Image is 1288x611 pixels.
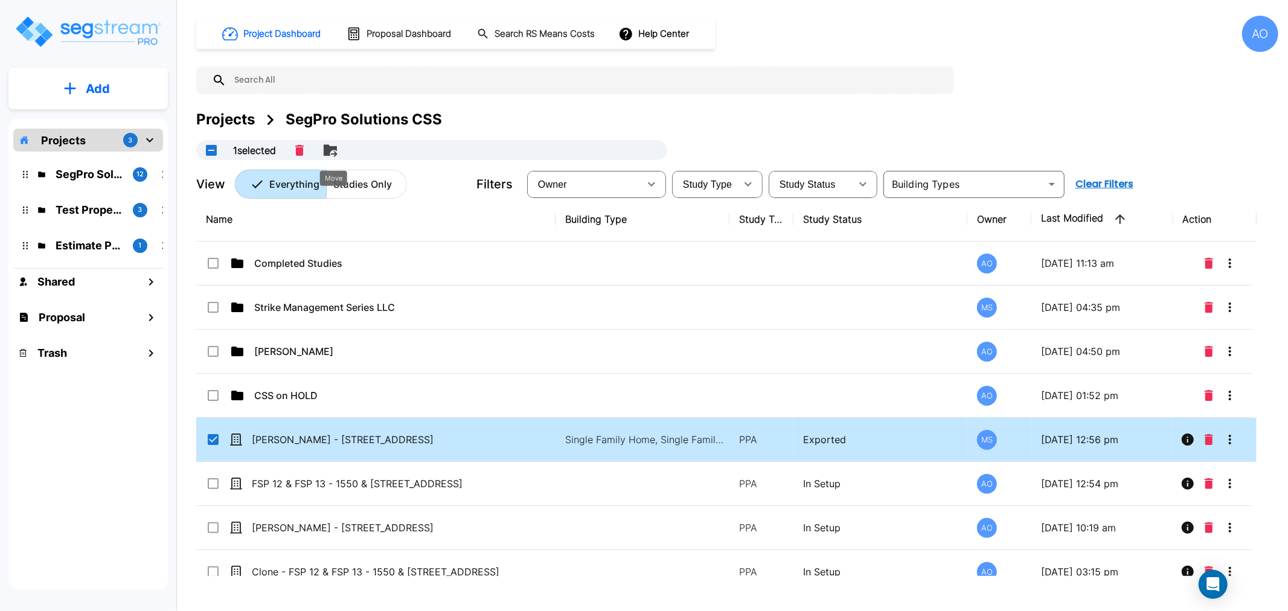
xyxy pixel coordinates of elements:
[41,132,86,149] p: Projects
[138,205,143,215] p: 3
[739,476,784,491] p: PPA
[1200,560,1218,584] button: Delete
[1041,344,1163,359] p: [DATE] 04:50 pm
[1041,432,1163,447] p: [DATE] 12:56 pm
[1200,339,1218,363] button: Delete
[1242,16,1278,52] div: AO
[196,175,225,193] p: View
[1218,383,1242,408] button: More-Options
[1041,476,1163,491] p: [DATE] 12:54 pm
[37,345,67,361] h1: Trash
[771,167,851,201] div: Select
[56,166,123,182] p: SegPro Solutions CSS
[129,135,133,146] p: 3
[1041,300,1163,315] p: [DATE] 04:35 pm
[1218,427,1242,452] button: More-Options
[136,169,144,179] p: 12
[977,474,997,494] div: AO
[1218,251,1242,275] button: More-Options
[252,432,529,447] p: [PERSON_NAME] - [STREET_ADDRESS]
[252,520,529,535] p: [PERSON_NAME] - [STREET_ADDRESS]
[729,197,793,242] th: Study Type
[14,14,162,49] img: Logo
[1043,176,1060,193] button: Open
[243,27,321,41] h1: Project Dashboard
[56,202,123,218] p: Test Property Folder
[86,80,110,98] p: Add
[1176,427,1200,452] button: Info
[1200,251,1218,275] button: Delete
[254,388,531,403] p: CSS on HOLD
[803,520,958,535] p: In Setup
[8,71,168,106] button: Add
[683,179,732,190] span: Study Type
[674,167,736,201] div: Select
[1200,295,1218,319] button: Delete
[1041,565,1163,579] p: [DATE] 03:15 pm
[977,298,997,318] div: MS
[139,240,142,251] p: 1
[793,197,967,242] th: Study Status
[1041,256,1163,270] p: [DATE] 11:13 am
[472,22,601,46] button: Search RS Means Costs
[1199,570,1228,599] div: Open Intercom Messenger
[226,66,947,94] input: Search All
[977,342,997,362] div: AO
[1218,339,1242,363] button: More-Options
[235,170,407,199] div: Platform
[1218,516,1242,540] button: More-Options
[556,197,729,242] th: Building Type
[37,274,75,290] h1: Shared
[1041,520,1163,535] p: [DATE] 10:19 am
[269,177,319,191] p: Everything
[1200,472,1218,496] button: Delete
[1176,560,1200,584] button: Info
[252,476,529,491] p: FSP 12 & FSP 13 - 1550 & [STREET_ADDRESS]
[286,109,442,130] div: SegPro Solutions CSS
[254,256,531,270] p: Completed Studies
[977,430,997,450] div: MS
[196,109,255,130] div: Projects
[1173,197,1257,242] th: Action
[254,344,531,359] p: [PERSON_NAME]
[803,432,958,447] p: Exported
[780,179,836,190] span: Study Status
[196,197,556,242] th: Name
[367,27,451,41] h1: Proposal Dashboard
[803,476,958,491] p: In Setup
[739,432,784,447] p: PPA
[39,309,85,325] h1: Proposal
[739,565,784,579] p: PPA
[235,170,327,199] button: Everything
[1218,560,1242,584] button: More-Options
[530,167,639,201] div: Select
[977,562,997,582] div: AO
[320,171,347,186] div: Move
[1200,383,1218,408] button: Delete
[56,237,123,254] p: Estimate Property
[252,565,529,579] p: Clone - FSP 12 & FSP 13 - 1550 & [STREET_ADDRESS]
[290,140,309,161] button: Delete
[739,520,784,535] p: PPA
[538,179,567,190] span: Owner
[342,21,458,46] button: Proposal Dashboard
[476,175,513,193] p: Filters
[1200,516,1218,540] button: Delete
[254,300,531,315] p: Strike Management Series LLC
[803,565,958,579] p: In Setup
[495,27,595,41] h1: Search RS Means Costs
[1041,388,1163,403] p: [DATE] 01:52 pm
[318,138,342,162] button: Move
[1176,516,1200,540] button: Info
[977,518,997,538] div: AO
[1218,472,1242,496] button: More-Options
[217,21,327,47] button: Project Dashboard
[1200,427,1218,452] button: Delete
[1071,172,1138,196] button: Clear Filters
[565,432,728,447] p: Single Family Home, Single Family Home Site
[233,143,276,158] p: 1 selected
[1218,295,1242,319] button: More-Options
[1176,472,1200,496] button: Info
[199,138,223,162] button: UnSelectAll
[1031,197,1173,242] th: Last Modified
